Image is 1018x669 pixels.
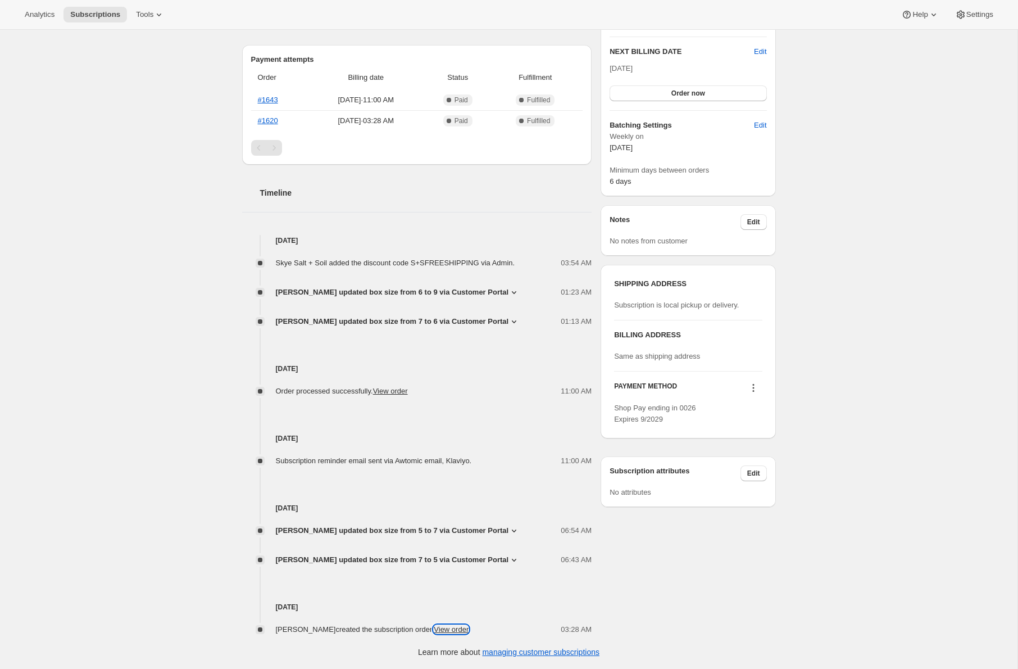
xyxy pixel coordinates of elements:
[610,177,631,186] span: 6 days
[418,647,599,658] p: Learn more about
[561,624,592,635] span: 03:28 AM
[276,456,472,465] span: Subscription reminder email sent via Awtomic email, Klaviyo.
[610,46,754,57] h2: NEXT BILLING DATE
[276,525,509,536] span: [PERSON_NAME] updated box size from 5 to 7 via Customer Portal
[754,120,766,131] span: Edit
[561,455,592,467] span: 11:00 AM
[610,214,740,230] h3: Notes
[747,469,760,478] span: Edit
[276,387,408,395] span: Order processed successfully.
[311,72,421,83] span: Billing date
[276,625,469,634] span: [PERSON_NAME] created the subscription order.
[894,7,946,22] button: Help
[740,465,767,481] button: Edit
[482,648,599,657] a: managing customer subscriptions
[740,214,767,230] button: Edit
[610,120,754,131] h6: Batching Settings
[373,387,408,395] a: View order
[610,165,766,176] span: Minimum days between orders
[311,94,421,106] span: [DATE] · 11:00 AM
[614,278,762,290] h3: SHIPPING ADDRESS
[242,602,592,613] h4: [DATE]
[614,301,739,309] span: Subscription is local pickup or delivery.
[614,352,700,360] span: Same as shipping address
[610,64,633,73] span: [DATE]
[258,116,278,125] a: #1620
[561,316,592,327] span: 01:13 AM
[251,54,583,65] h2: Payment attempts
[610,237,688,245] span: No notes from customer
[242,235,592,246] h4: [DATE]
[242,433,592,444] h4: [DATE]
[561,554,592,566] span: 06:43 AM
[494,72,576,83] span: Fulfillment
[614,382,677,397] h3: PAYMENT METHOD
[610,143,633,152] span: [DATE]
[948,7,1000,22] button: Settings
[455,116,468,125] span: Paid
[258,96,278,104] a: #1643
[276,259,515,267] span: Skye Salt + Soil added the discount code S+SFREESHIPPING via Admin.
[747,218,760,227] span: Edit
[18,7,61,22] button: Analytics
[251,65,308,90] th: Order
[242,363,592,374] h4: [DATE]
[276,316,520,327] button: [PERSON_NAME] updated box size from 7 to 6 via Customer Portal
[276,287,509,298] span: [PERSON_NAME] updated box size from 6 to 9 via Customer Portal
[70,10,120,19] span: Subscriptions
[276,554,520,566] button: [PERSON_NAME] updated box size from 7 to 5 via Customer Portal
[129,7,171,22] button: Tools
[260,187,592,198] h2: Timeline
[311,115,421,126] span: [DATE] · 03:28 AM
[747,116,773,134] button: Edit
[434,625,469,634] a: View order
[276,525,520,536] button: [PERSON_NAME] updated box size from 5 to 7 via Customer Portal
[912,10,928,19] span: Help
[455,96,468,105] span: Paid
[25,10,54,19] span: Analytics
[63,7,127,22] button: Subscriptions
[276,316,509,327] span: [PERSON_NAME] updated box size from 7 to 6 via Customer Portal
[251,140,583,156] nav: Pagination
[276,287,520,298] button: [PERSON_NAME] updated box size from 6 to 9 via Customer Portal
[527,116,550,125] span: Fulfilled
[614,404,696,423] span: Shop Pay ending in 0026 Expires 9/2029
[610,465,740,481] h3: Subscription attributes
[561,525,592,536] span: 06:54 AM
[561,257,592,269] span: 03:54 AM
[561,386,592,397] span: 11:00 AM
[527,96,550,105] span: Fulfilled
[610,488,651,496] span: No attributes
[276,554,509,566] span: [PERSON_NAME] updated box size from 7 to 5 via Customer Portal
[966,10,993,19] span: Settings
[428,72,488,83] span: Status
[614,329,762,341] h3: BILLING ADDRESS
[242,503,592,514] h4: [DATE]
[610,85,766,101] button: Order now
[671,89,705,98] span: Order now
[561,287,592,298] span: 01:23 AM
[754,46,766,57] button: Edit
[136,10,153,19] span: Tools
[610,131,766,142] span: Weekly on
